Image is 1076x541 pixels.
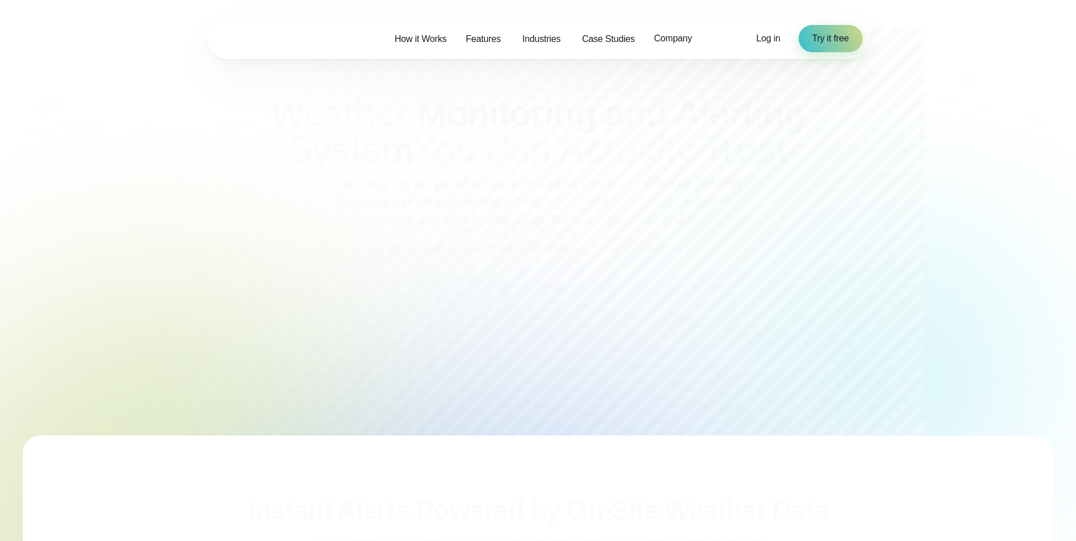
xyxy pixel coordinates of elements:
[582,32,635,46] span: Case Studies
[799,25,863,52] a: Try it free
[812,32,849,45] span: Try it free
[654,32,692,45] span: Company
[522,32,560,46] span: Industries
[756,32,780,45] a: Log in
[385,27,457,50] a: How it Works
[756,33,780,43] span: Log in
[572,27,644,50] a: Case Studies
[395,32,447,46] span: How it Works
[466,32,501,46] span: Features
